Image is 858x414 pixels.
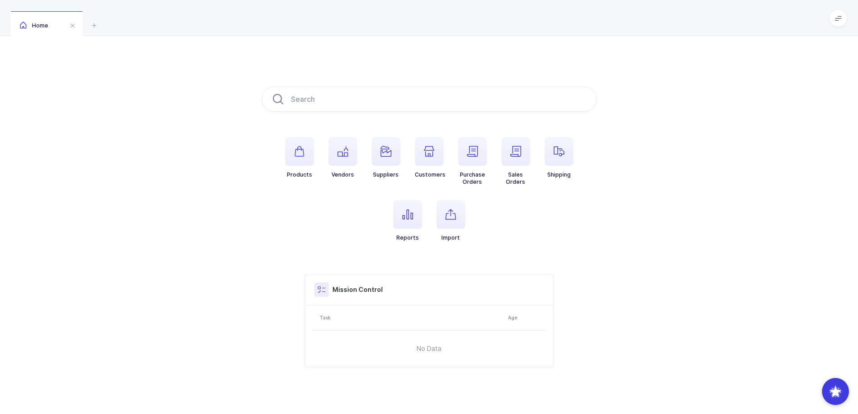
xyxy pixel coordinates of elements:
[328,137,357,178] button: Vendors
[372,137,400,178] button: Suppliers
[393,200,422,241] button: Reports
[415,137,445,178] button: Customers
[285,137,314,178] button: Products
[332,285,383,294] h3: Mission Control
[458,137,487,186] button: PurchaseOrders
[20,22,48,29] span: Home
[545,137,573,178] button: Shipping
[436,200,465,241] button: Import
[262,86,597,112] input: Search
[501,137,530,186] button: SalesOrders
